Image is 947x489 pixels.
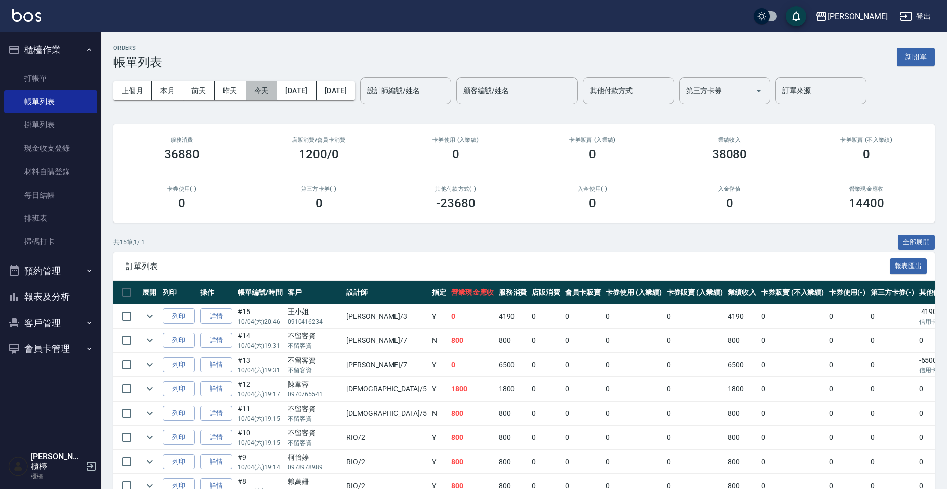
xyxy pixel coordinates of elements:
[288,438,341,448] p: 不留客資
[238,341,283,350] p: 10/04 (六) 19:31
[496,377,530,401] td: 1800
[664,402,726,425] td: 0
[429,304,449,328] td: Y
[759,304,826,328] td: 0
[238,438,283,448] p: 10/04 (六) 19:15
[725,377,759,401] td: 1800
[563,353,603,377] td: 0
[810,186,923,192] h2: 營業現金應收
[288,476,341,487] div: 賴萬姍
[897,48,935,66] button: 新開單
[449,353,496,377] td: 0
[563,281,603,304] th: 會員卡販賣
[826,377,868,401] td: 0
[142,308,157,324] button: expand row
[235,377,285,401] td: #12
[4,113,97,137] a: 掛單列表
[113,55,162,69] h3: 帳單列表
[868,426,917,450] td: 0
[164,147,200,161] h3: 36880
[288,306,341,317] div: 王小姐
[429,402,449,425] td: N
[215,81,246,100] button: 昨天
[496,304,530,328] td: 4190
[163,381,195,397] button: 列印
[344,426,429,450] td: RIO /2
[897,52,935,61] a: 新開單
[826,304,868,328] td: 0
[826,402,868,425] td: 0
[142,333,157,348] button: expand row
[344,450,429,474] td: RIO /2
[142,357,157,372] button: expand row
[262,186,375,192] h2: 第三方卡券(-)
[496,450,530,474] td: 800
[344,329,429,352] td: [PERSON_NAME] /7
[8,456,28,476] img: Person
[163,454,195,470] button: 列印
[603,329,664,352] td: 0
[603,426,664,450] td: 0
[664,377,726,401] td: 0
[429,450,449,474] td: Y
[826,281,868,304] th: 卡券使用(-)
[826,353,868,377] td: 0
[126,261,890,272] span: 訂單列表
[4,36,97,63] button: 櫃檯作業
[603,281,664,304] th: 卡券使用 (入業績)
[315,196,323,210] h3: 0
[288,341,341,350] p: 不留客資
[896,7,935,26] button: 登出
[235,304,285,328] td: #15
[429,281,449,304] th: 指定
[664,281,726,304] th: 卡券販賣 (入業績)
[664,353,726,377] td: 0
[317,81,355,100] button: [DATE]
[152,81,183,100] button: 本月
[898,235,935,250] button: 全部展開
[113,45,162,51] h2: ORDERS
[238,317,283,326] p: 10/04 (六) 20:46
[603,304,664,328] td: 0
[4,230,97,253] a: 掃碼打卡
[262,137,375,143] h2: 店販消費 /會員卡消費
[664,450,726,474] td: 0
[449,304,496,328] td: 0
[673,186,785,192] h2: 入金儲值
[277,81,316,100] button: [DATE]
[400,137,512,143] h2: 卡券使用 (入業績)
[529,281,563,304] th: 店販消費
[4,137,97,160] a: 現金收支登錄
[288,390,341,399] p: 0970765541
[449,281,496,304] th: 營業現金應收
[725,450,759,474] td: 800
[200,357,232,373] a: 詳情
[529,450,563,474] td: 0
[288,331,341,341] div: 不留客資
[183,81,215,100] button: 前天
[449,377,496,401] td: 1800
[200,308,232,324] a: 詳情
[810,137,923,143] h2: 卡券販賣 (不入業績)
[126,137,238,143] h3: 服務消費
[4,90,97,113] a: 帳單列表
[786,6,806,26] button: save
[288,379,341,390] div: 陳韋蓉
[163,357,195,373] button: 列印
[868,304,917,328] td: 0
[496,281,530,304] th: 服務消費
[429,353,449,377] td: Y
[890,258,927,274] button: 報表匯出
[726,196,733,210] h3: 0
[449,329,496,352] td: 800
[563,377,603,401] td: 0
[563,450,603,474] td: 0
[238,366,283,375] p: 10/04 (六) 19:31
[449,450,496,474] td: 800
[725,402,759,425] td: 800
[436,196,476,210] h3: -23680
[4,184,97,207] a: 每日結帳
[4,67,97,90] a: 打帳單
[163,333,195,348] button: 列印
[235,329,285,352] td: #14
